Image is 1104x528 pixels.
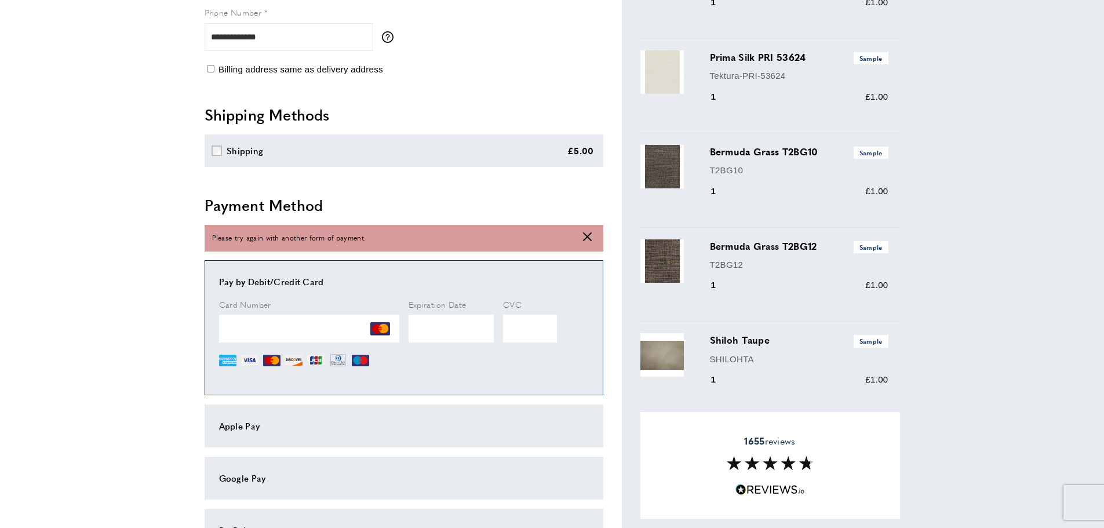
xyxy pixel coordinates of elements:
[307,352,325,369] img: JCB.png
[640,333,684,377] img: Shiloh Taupe
[207,65,214,72] input: Billing address same as delivery address
[219,275,589,289] div: Pay by Debit/Credit Card
[710,184,733,198] div: 1
[212,232,366,243] span: Please try again with another form of payment.
[227,144,263,158] div: Shipping
[382,31,399,43] button: More information
[285,352,303,369] img: DI.png
[854,335,888,347] span: Sample
[218,64,383,74] span: Billing address same as delivery address
[640,50,684,94] img: Prima Silk PRI 53624
[865,374,888,384] span: £1.00
[710,50,888,64] h3: Prima Silk PRI 53624
[503,298,522,310] span: CVC
[710,373,733,387] div: 1
[263,352,280,369] img: MC.png
[854,147,888,159] span: Sample
[865,186,888,196] span: £1.00
[744,435,795,447] span: reviews
[727,457,814,471] img: Reviews section
[219,419,589,433] div: Apple Pay
[710,258,888,272] p: T2BG12
[710,352,888,366] p: SHILOHTA
[567,144,594,158] div: £5.00
[409,298,467,310] span: Expiration Date
[205,6,262,18] span: Phone Number
[854,241,888,253] span: Sample
[710,239,888,253] h3: Bermuda Grass T2BG12
[854,52,888,64] span: Sample
[710,333,888,347] h3: Shiloh Taupe
[744,434,764,447] strong: 1655
[352,352,369,369] img: MI.png
[219,315,399,343] iframe: Secure Credit Card Frame - Credit Card Number
[329,352,348,369] img: DN.png
[865,280,888,290] span: £1.00
[865,92,888,101] span: £1.00
[710,278,733,292] div: 1
[503,315,557,343] iframe: Secure Credit Card Frame - CVV
[205,195,603,216] h2: Payment Method
[241,352,258,369] img: VI.png
[710,69,888,83] p: Tektura-PRI-53624
[710,163,888,177] p: T2BG10
[640,145,684,188] img: Bermuda Grass T2BG10
[409,315,494,343] iframe: Secure Credit Card Frame - Expiration Date
[640,239,684,283] img: Bermuda Grass T2BG12
[219,298,271,310] span: Card Number
[205,104,603,125] h2: Shipping Methods
[370,319,390,338] img: MC.png
[710,90,733,104] div: 1
[219,352,236,369] img: AE.png
[710,145,888,159] h3: Bermuda Grass T2BG10
[219,471,589,485] div: Google Pay
[735,485,805,496] img: Reviews.io 5 stars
